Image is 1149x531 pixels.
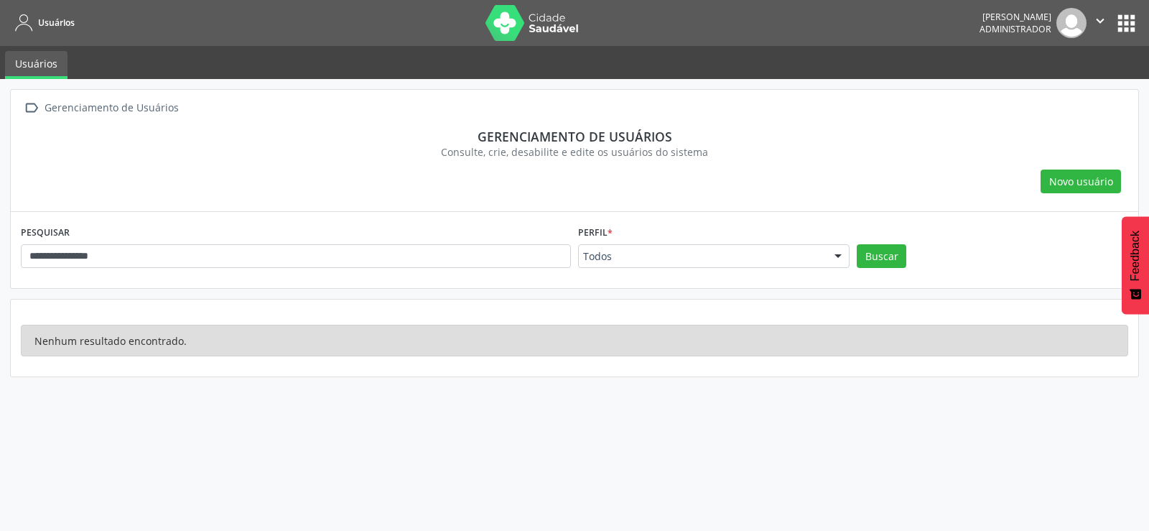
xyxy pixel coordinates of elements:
button: Buscar [857,244,906,269]
span: Administrador [980,23,1051,35]
div: [PERSON_NAME] [980,11,1051,23]
a: Usuários [5,51,68,79]
span: Feedback [1129,231,1142,281]
span: Todos [583,249,820,264]
button: apps [1114,11,1139,36]
button: Feedback - Mostrar pesquisa [1122,216,1149,314]
button:  [1087,8,1114,38]
a:  Gerenciamento de Usuários [21,98,181,119]
i:  [1092,13,1108,29]
span: Usuários [38,17,75,29]
label: Perfil [578,222,613,244]
label: PESQUISAR [21,222,70,244]
div: Nenhum resultado encontrado. [21,325,1128,356]
button: Novo usuário [1041,170,1121,194]
div: Consulte, crie, desabilite e edite os usuários do sistema [31,144,1118,160]
i:  [21,98,42,119]
a: Usuários [10,11,75,34]
img: img [1056,8,1087,38]
span: Novo usuário [1049,174,1113,189]
div: Gerenciamento de Usuários [42,98,181,119]
div: Gerenciamento de usuários [31,129,1118,144]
